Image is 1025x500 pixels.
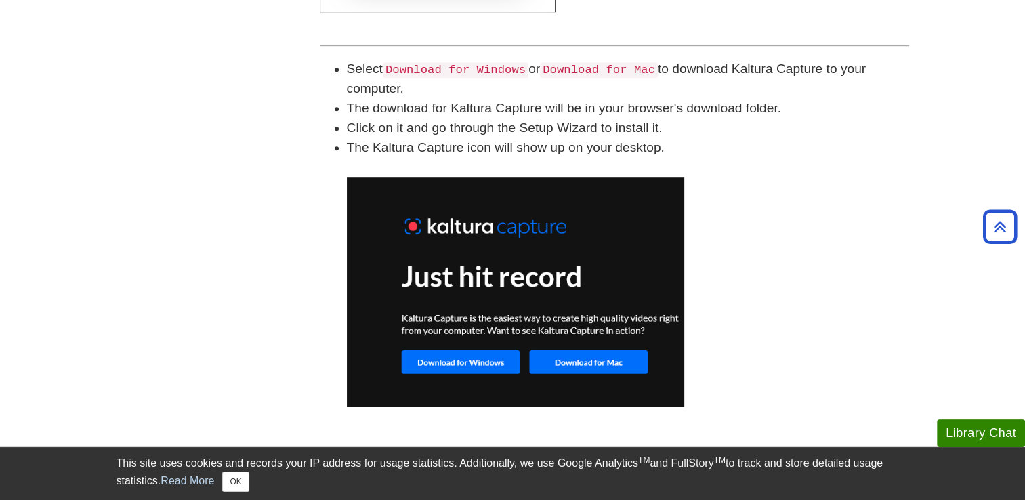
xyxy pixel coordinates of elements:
[347,99,909,119] li: The download for Kaltura Capture will be in your browser's download folder.
[638,455,650,465] sup: TM
[161,475,214,486] a: Read More
[383,62,528,78] code: Download for Windows
[347,119,909,138] li: Click on it and go through the Setup Wizard to install it.
[222,472,249,492] button: Close
[117,455,909,492] div: This site uses cookies and records your IP address for usage statistics. Additionally, we use Goo...
[347,138,909,407] li: The Kaltura Capture icon will show up on your desktop.
[937,419,1025,447] button: Library Chat
[347,177,684,407] img: kaltura capture download
[978,217,1022,236] a: Back to Top
[714,455,726,465] sup: TM
[540,62,658,78] code: Download for Mac
[347,60,909,99] li: Select or to download Kaltura Capture to your computer.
